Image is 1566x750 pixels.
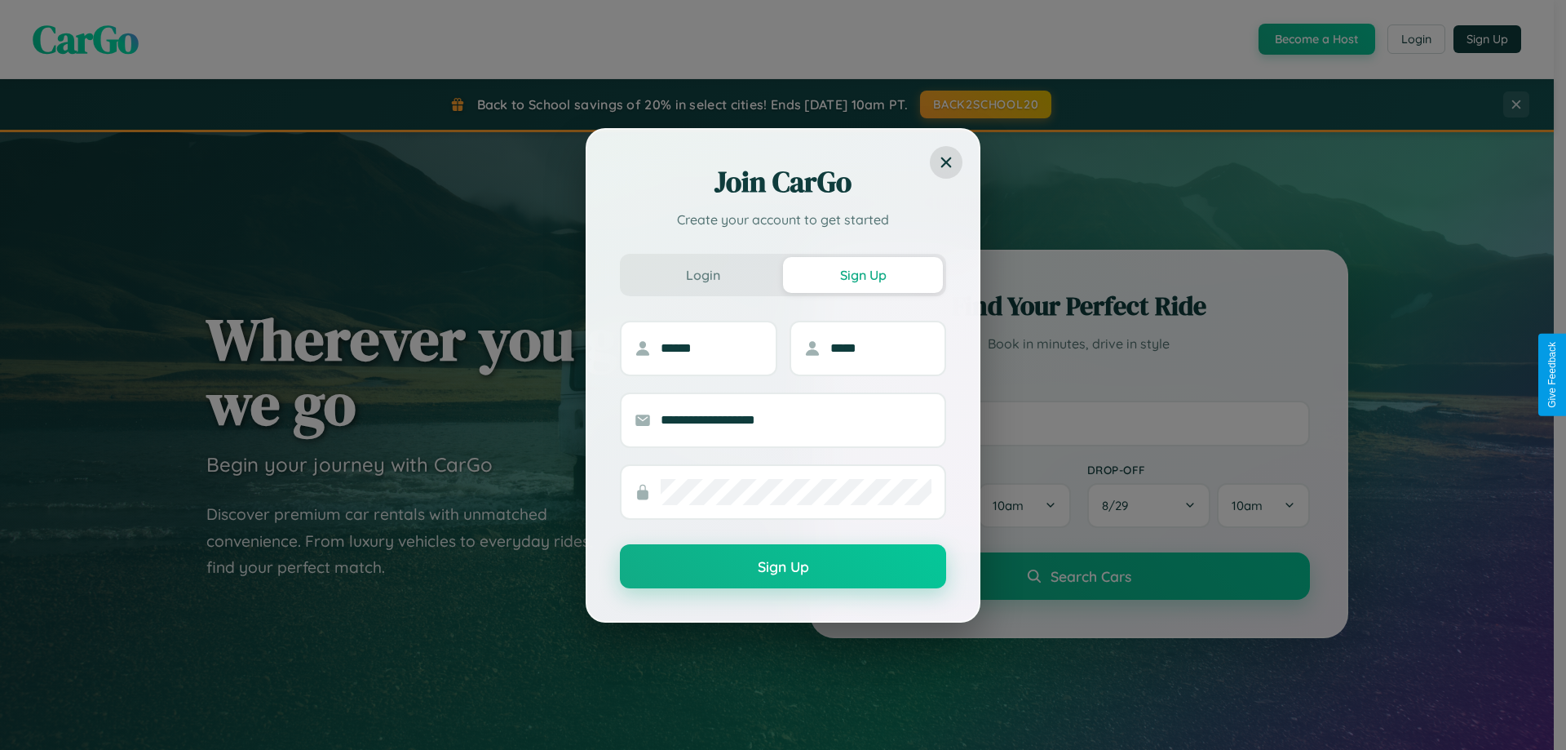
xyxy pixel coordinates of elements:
button: Login [623,257,783,293]
div: Give Feedback [1546,342,1558,408]
h2: Join CarGo [620,162,946,202]
button: Sign Up [783,257,943,293]
p: Create your account to get started [620,210,946,229]
button: Sign Up [620,544,946,588]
